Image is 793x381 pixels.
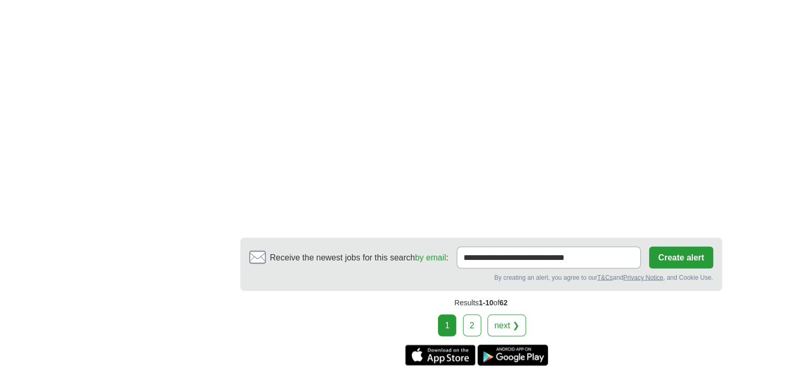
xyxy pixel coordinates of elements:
[478,344,548,365] a: Get the Android app
[240,291,722,314] div: Results of
[623,273,663,281] a: Privacy Notice
[270,251,448,264] span: Receive the newest jobs for this search :
[479,298,493,306] span: 1-10
[405,344,475,365] a: Get the iPhone app
[415,253,446,261] a: by email
[438,314,456,336] div: 1
[487,314,526,336] a: next ❯
[649,246,713,268] button: Create alert
[597,273,613,281] a: T&Cs
[249,272,713,282] div: By creating an alert, you agree to our and , and Cookie Use.
[463,314,481,336] a: 2
[499,298,508,306] span: 62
